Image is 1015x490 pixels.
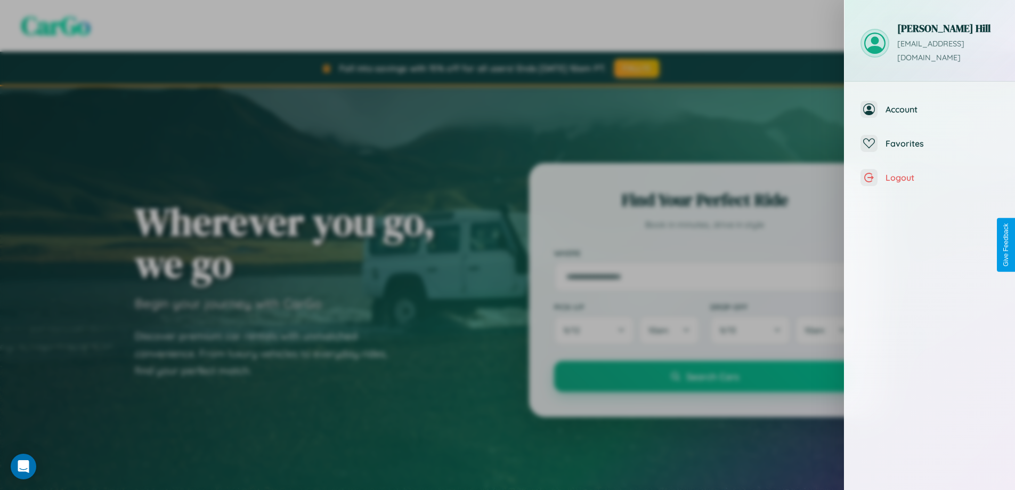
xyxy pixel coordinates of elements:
span: Favorites [886,138,999,149]
h3: [PERSON_NAME] Hill [897,21,999,35]
span: Account [886,104,999,115]
div: Open Intercom Messenger [11,454,36,479]
p: [EMAIL_ADDRESS][DOMAIN_NAME] [897,37,999,65]
button: Favorites [845,126,1015,160]
span: Logout [886,172,999,183]
button: Account [845,92,1015,126]
button: Logout [845,160,1015,195]
div: Give Feedback [1002,223,1010,267]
